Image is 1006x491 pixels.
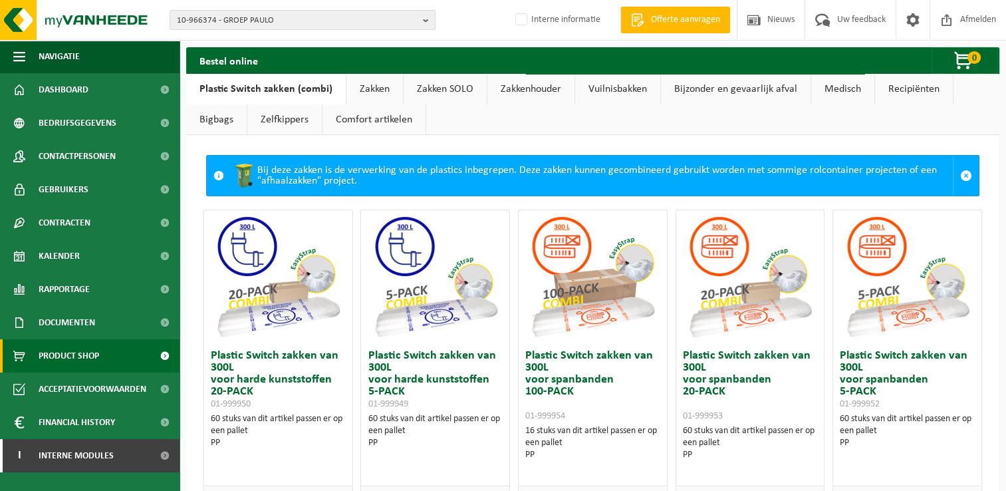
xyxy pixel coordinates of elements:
[953,156,979,196] a: Sluit melding
[211,413,346,449] div: 60 stuks van dit artikel passen er op een pallet
[186,47,271,73] h2: Bestel online
[368,413,503,449] div: 60 stuks van dit artikel passen er op een pallet
[620,7,730,33] a: Offerte aanvragen
[525,425,660,461] div: 16 stuks van dit artikel passen er op een pallet
[211,399,251,409] span: 01-999950
[211,437,346,449] div: PP
[404,74,487,104] a: Zakken SOLO
[648,13,723,27] span: Offerte aanvragen
[368,399,408,409] span: 01-999949
[661,74,811,104] a: Bijzonder en gevaarlijk afval
[231,162,257,189] img: WB-0240-HPE-GN-50.png
[247,104,322,135] a: Zelfkippers
[525,449,660,461] div: PP
[369,210,502,343] img: 01-999949
[211,350,346,410] h3: Plastic Switch zakken van 300L voor harde kunststoffen 20-PACK
[13,439,25,472] span: I
[39,73,88,106] span: Dashboard
[39,40,80,73] span: Navigatie
[683,411,723,421] span: 01-999953
[186,74,346,104] a: Plastic Switch zakken (combi)
[525,350,660,422] h3: Plastic Switch zakken van 300L voor spanbanden 100-PACK
[186,104,247,135] a: Bigbags
[39,373,146,406] span: Acceptatievoorwaarden
[346,74,403,104] a: Zakken
[39,306,95,339] span: Documenten
[840,437,975,449] div: PP
[840,350,975,410] h3: Plastic Switch zakken van 300L voor spanbanden 5-PACK
[39,106,116,140] span: Bedrijfsgegevens
[170,10,436,30] button: 10-966374 - GROEP PAULO
[526,210,659,343] img: 01-999954
[684,210,817,343] img: 01-999953
[322,104,426,135] a: Comfort artikelen
[575,74,660,104] a: Vuilnisbakken
[39,273,90,306] span: Rapportage
[513,10,600,30] label: Interne informatie
[39,206,90,240] span: Contracten
[841,210,974,343] img: 01-999952
[39,406,115,439] span: Financial History
[811,74,874,104] a: Medisch
[231,156,953,196] div: Bij deze zakken is de verwerking van de plastics inbegrepen. Deze zakken kunnen gecombineerd gebr...
[683,425,818,461] div: 60 stuks van dit artikel passen er op een pallet
[39,240,80,273] span: Kalender
[683,350,818,422] h3: Plastic Switch zakken van 300L voor spanbanden 20-PACK
[177,11,418,31] span: 10-966374 - GROEP PAULO
[525,411,565,421] span: 01-999954
[683,449,818,461] div: PP
[840,413,975,449] div: 60 stuks van dit artikel passen er op een pallet
[368,437,503,449] div: PP
[39,339,99,373] span: Product Shop
[967,51,981,64] span: 0
[39,140,116,173] span: Contactpersonen
[211,210,344,343] img: 01-999950
[368,350,503,410] h3: Plastic Switch zakken van 300L voor harde kunststoffen 5-PACK
[875,74,953,104] a: Recipiënten
[932,47,998,74] button: 0
[840,399,880,409] span: 01-999952
[39,173,88,206] span: Gebruikers
[487,74,574,104] a: Zakkenhouder
[39,439,114,472] span: Interne modules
